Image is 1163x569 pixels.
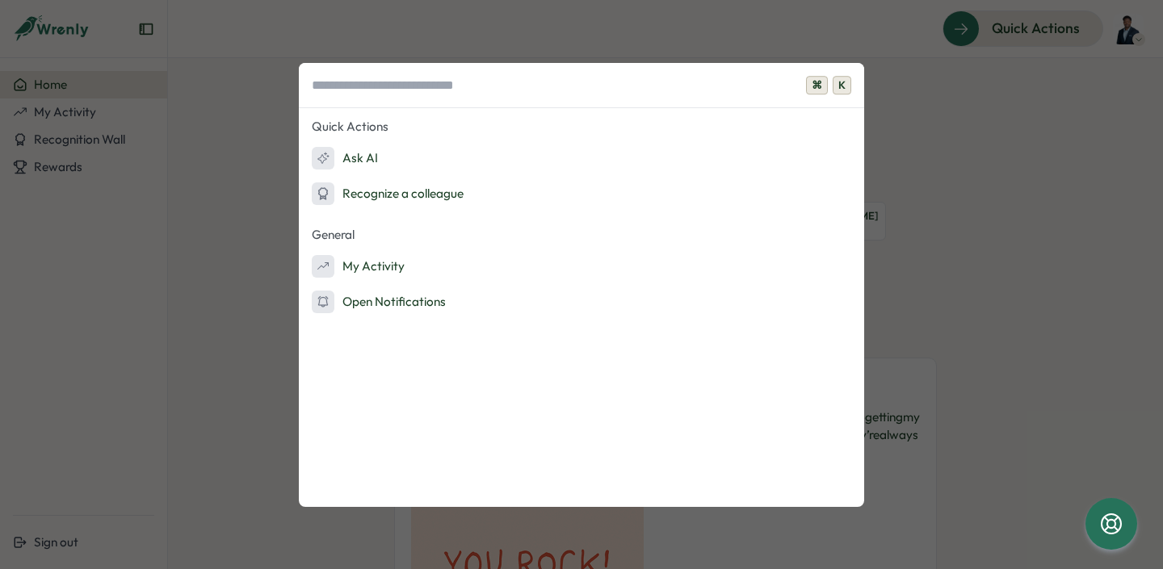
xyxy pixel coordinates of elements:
[312,182,464,205] div: Recognize a colleague
[806,76,828,95] span: ⌘
[312,291,446,313] div: Open Notifications
[299,250,864,282] button: My Activity
[299,286,864,318] button: Open Notifications
[299,223,864,247] p: General
[833,76,851,95] span: K
[299,115,864,139] p: Quick Actions
[312,255,405,278] div: My Activity
[299,142,864,174] button: Ask AI
[312,147,378,169] div: Ask AI
[299,178,864,210] button: Recognize a colleague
